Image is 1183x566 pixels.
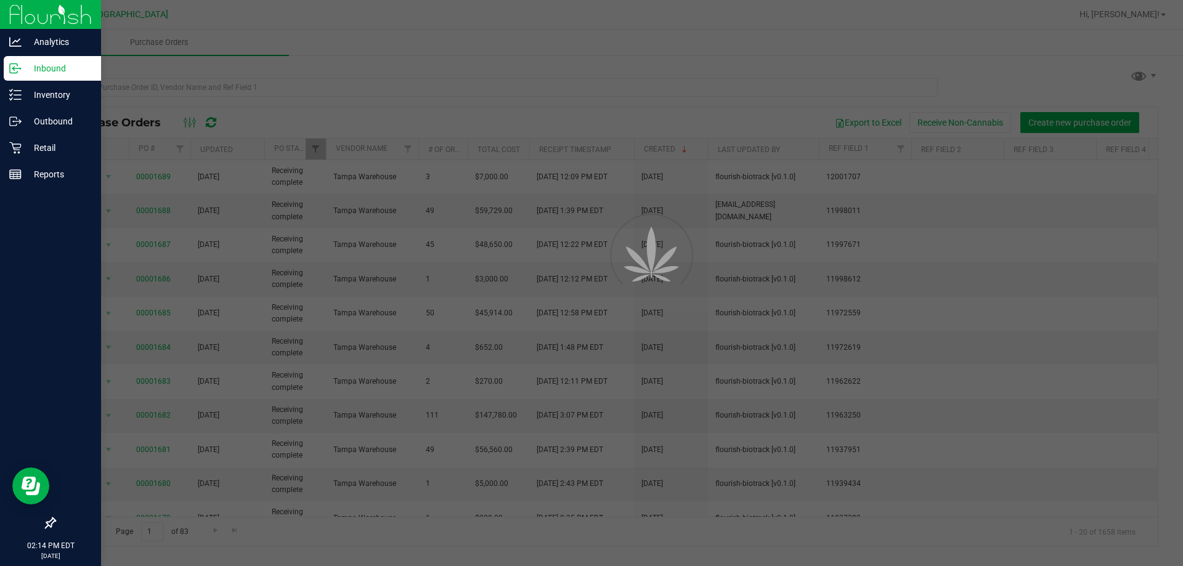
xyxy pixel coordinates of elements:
[22,87,96,102] p: Inventory
[22,34,96,49] p: Analytics
[22,167,96,182] p: Reports
[22,114,96,129] p: Outbound
[6,551,96,560] p: [DATE]
[22,140,96,155] p: Retail
[9,89,22,101] inline-svg: Inventory
[22,61,96,76] p: Inbound
[9,115,22,127] inline-svg: Outbound
[9,62,22,75] inline-svg: Inbound
[12,467,49,504] iframe: Resource center
[9,168,22,180] inline-svg: Reports
[9,142,22,154] inline-svg: Retail
[9,36,22,48] inline-svg: Analytics
[6,540,96,551] p: 02:14 PM EDT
